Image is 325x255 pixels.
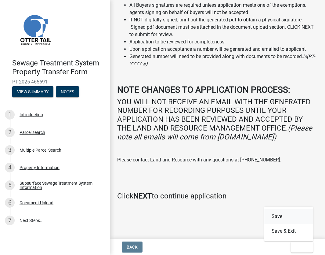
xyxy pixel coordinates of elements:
h4: Sewage Treatment System Property Transfer Form [12,59,105,76]
div: Subsurface Sewage Treatment System Information [20,181,100,190]
li: Generated number will need to be provided along with documents to be recorded. [129,53,318,68]
button: Save & Exit [264,224,313,238]
strong: NEXT [133,192,152,200]
span: Exit [296,245,305,249]
i: (Please note all emails will come from [DOMAIN_NAME]) [117,124,312,141]
div: Document Upload [20,201,53,205]
div: 2 [5,127,15,137]
span: PT-2025-465691 [12,79,98,85]
button: Notes [56,86,79,97]
button: Save [264,209,313,224]
wm-modal-confirm: Summary [12,90,53,94]
span: Back [127,245,138,249]
div: 3 [5,145,15,155]
p: Please contact Land and Resource with any questions at [PHONE_NUMBER]. [117,156,318,164]
wm-modal-confirm: Notes [56,90,79,94]
h4: YOU WILL NOT RECEIVE AN EMAIL WITH THE GENERATED NUMBER FOR RECORDING PURPOSES UNTIL YOUR APPLICA... [117,98,318,142]
div: 6 [5,198,15,208]
button: View Summary [12,86,53,97]
button: Back [122,242,143,253]
div: Parcel search [20,130,45,135]
li: Application to be reviewed for completeness [129,38,318,46]
div: 5 [5,180,15,190]
li: If NOT digitally signed, print out the generated pdf to obtain a physical signature. Signed pdf d... [129,16,318,38]
button: Exit [291,242,313,253]
div: 7 [5,216,15,225]
img: Otter Tail County, Minnesota [12,6,58,52]
li: All Buyers signatures are required unless application meets one of the exemptions, agents signing... [129,2,318,16]
strong: NOTE CHANGES TO APPLICATION PROCESS: [117,85,290,95]
div: Multiple Parcel Search [20,148,61,152]
div: Property Information [20,165,60,170]
div: Introduction [20,113,43,117]
div: 4 [5,163,15,172]
h4: Click to continue application [117,192,318,201]
li: Upon application acceptance a number will be generated and emailed to applicant [129,46,318,53]
div: Exit [264,207,313,241]
i: ie(PT-YYYY-#) [129,54,315,67]
div: 1 [5,110,15,120]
